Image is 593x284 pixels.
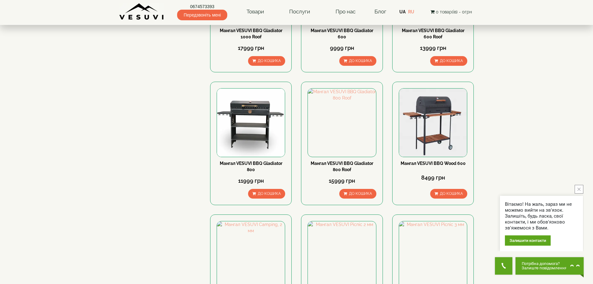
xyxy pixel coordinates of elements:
[258,191,281,196] span: До кошика
[308,89,376,156] img: Мангал VESUVI BBQ Gladiator 800 Roof
[401,161,466,166] a: Мангал VESUVI BBQ Wood 600
[217,177,285,185] div: 11999 грн
[177,10,227,20] span: Передзвоніть мені
[329,5,362,19] a: Про нас
[399,174,467,182] div: 8499 грн
[248,189,285,199] button: До кошика
[311,28,373,39] a: Мангал VESUVI BBQ Gladiator 600
[258,59,281,63] span: До кошика
[311,161,373,172] a: Мангал VESUVI BBQ Gladiator 800 Roof
[440,191,463,196] span: До кошика
[436,9,472,14] span: 0 товар(ів) - 0грн
[575,185,583,194] button: close button
[339,56,376,66] button: До кошика
[339,189,376,199] button: До кошика
[399,89,467,156] img: Мангал VESUVI BBQ Wood 600
[308,44,376,52] div: 9999 грн
[495,257,512,275] button: Get Call button
[505,235,551,246] div: Залишити контакти
[248,56,285,66] button: До кошика
[515,257,584,275] button: Chat button
[217,44,285,52] div: 17999 грн
[399,9,406,14] a: UA
[374,8,386,15] a: Блог
[440,59,463,63] span: До кошика
[283,5,316,19] a: Послуги
[429,8,474,15] button: 0 товар(ів) - 0грн
[408,9,414,14] a: RU
[505,201,578,231] div: Вітаємо! На жаль, зараз ми не можемо вийти на зв'язок. Залишіть, будь ласка, свої контакти, і ми ...
[308,177,376,185] div: 15999 грн
[240,5,270,19] a: Товари
[349,59,372,63] span: До кошика
[177,3,227,10] a: 0674573393
[349,191,372,196] span: До кошика
[430,56,467,66] button: До кошика
[220,161,282,172] a: Мангал VESUVI BBQ Gladiator 800
[399,44,467,52] div: 13999 грн
[402,28,464,39] a: Мангал VESUVI BBQ Gladiator 600 Roof
[217,89,285,156] img: Мангал VESUVI BBQ Gladiator 800
[430,189,467,199] button: До кошика
[522,266,567,270] span: Залиште повідомлення
[119,3,164,20] img: Завод VESUVI
[220,28,282,39] a: Мангал VESUVI BBQ Gladiator 1000 Roof
[522,262,567,266] span: Потрібна допомога?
